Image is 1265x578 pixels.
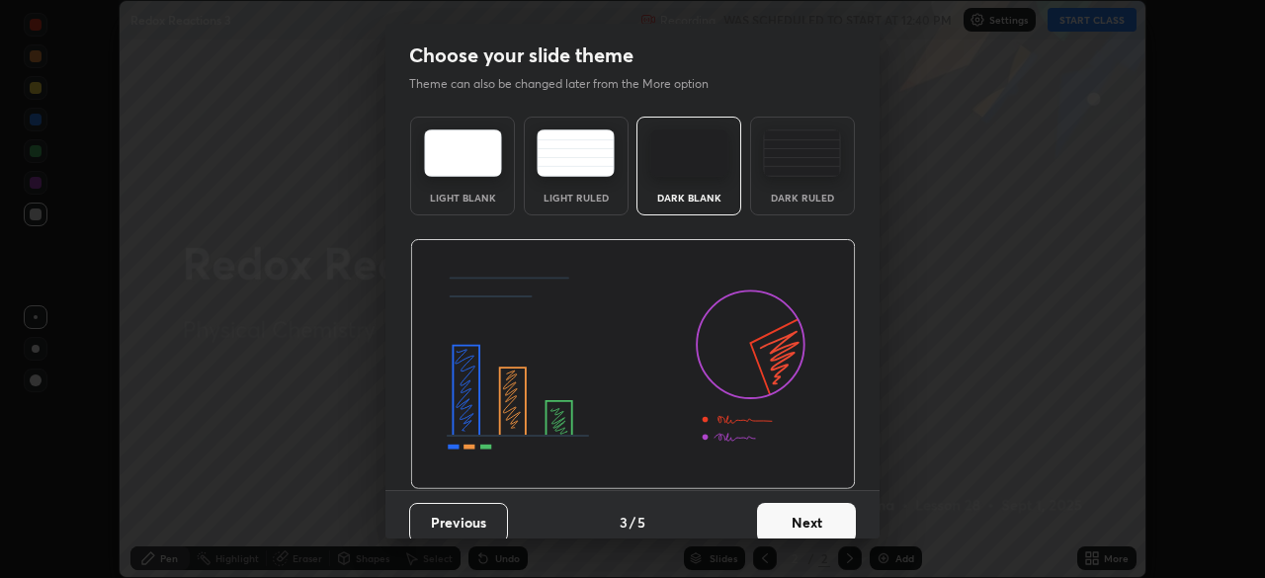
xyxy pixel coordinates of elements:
p: Theme can also be changed later from the More option [409,75,729,93]
h2: Choose your slide theme [409,42,633,68]
button: Next [757,503,856,542]
h4: 3 [620,512,628,533]
div: Dark Blank [649,193,728,203]
img: lightRuledTheme.5fabf969.svg [537,129,615,177]
div: Light Blank [423,193,502,203]
h4: 5 [637,512,645,533]
div: Light Ruled [537,193,616,203]
button: Previous [409,503,508,542]
h4: / [630,512,635,533]
img: lightTheme.e5ed3b09.svg [424,129,502,177]
div: Dark Ruled [763,193,842,203]
img: darkRuledTheme.de295e13.svg [763,129,841,177]
img: darkThemeBanner.d06ce4a2.svg [410,239,856,490]
img: darkTheme.f0cc69e5.svg [650,129,728,177]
